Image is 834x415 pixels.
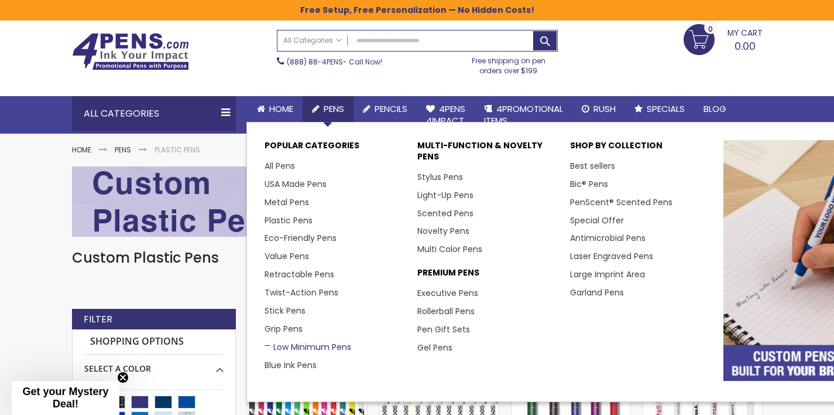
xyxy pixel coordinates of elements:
span: 4Pens 4impact [426,103,465,127]
span: Rush [593,103,616,115]
a: Pen Gift Sets [417,324,470,335]
a: Light-Up Pens [417,189,473,201]
button: Close teaser [117,372,129,383]
a: Garland Pens [570,287,624,298]
div: Get your Mystery Deal!Close teaser [12,381,119,415]
a: Scented Pens [417,207,473,219]
div: Select A Color [84,355,224,375]
a: All Categories [277,30,348,50]
a: Pens [115,145,131,155]
img: Plastic Pens [72,166,763,237]
a: Specials [625,96,694,122]
a: Stick Pens [265,305,306,317]
a: Pencils [353,96,417,122]
a: Home [248,96,303,122]
a: Blue Ink Pens [265,359,317,371]
a: Value Pens [265,250,309,262]
strong: Shopping Options [84,329,224,355]
a: Low Minimum Pens [265,341,351,353]
a: Antimicrobial Pens [570,232,646,244]
a: Large Imprint Area [570,268,645,280]
a: (888) 88-4PENS [287,57,343,67]
h1: Custom Plastic Pens [72,249,763,267]
a: PenScent® Scented Pens [570,196,672,208]
a: Home [72,145,91,155]
a: Executive Pens [417,287,478,299]
a: Rollerball Pens [417,305,475,317]
a: Bic® Pens [570,178,608,190]
a: Rush [572,96,625,122]
span: Blog [703,103,726,115]
span: Pencils [375,103,407,115]
a: 4PROMOTIONALITEMS [475,96,572,134]
span: 0.00 [735,39,756,53]
span: Get your Mystery Deal! [22,386,108,410]
span: 4PROMOTIONAL ITEMS [484,103,563,127]
span: All Categories [283,36,342,45]
p: Premium Pens [417,267,558,284]
span: Pens [324,103,344,115]
a: Metal Pens [265,196,309,208]
a: 0.00 0 [684,24,763,53]
a: 4Pens4impact [417,96,475,134]
div: Free shipping on pen orders over $199 [459,52,558,75]
a: Blog [694,96,736,122]
img: 4Pens Custom Pens and Promotional Products [72,33,189,70]
strong: Plastic Pens [155,145,200,155]
div: All Categories [72,96,236,131]
p: Popular Categories [265,140,406,157]
span: - Call Now! [287,57,382,67]
span: Home [269,103,293,115]
a: Retractable Pens [265,268,334,280]
p: Shop By Collection [570,140,711,157]
a: Grip Pens [265,323,303,335]
a: Eco-Friendly Pens [265,232,337,244]
a: Best sellers [570,160,615,172]
span: Specials [647,103,685,115]
a: Plastic Pens [265,215,313,226]
a: Gel Pens [417,342,452,353]
a: Novelty Pens [417,225,469,237]
a: All Pens [265,160,295,172]
a: Multi Color Pens [417,243,482,255]
a: Twist-Action Pens [265,287,338,298]
p: Multi-Function & Novelty Pens [417,140,558,168]
a: Special Offer [570,215,624,226]
strong: Filter [84,313,112,326]
a: Pens [303,96,353,122]
a: Stylus Pens [417,171,463,183]
span: 0 [708,23,713,35]
a: USA Made Pens [265,178,327,190]
a: Laser Engraved Pens [570,250,653,262]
